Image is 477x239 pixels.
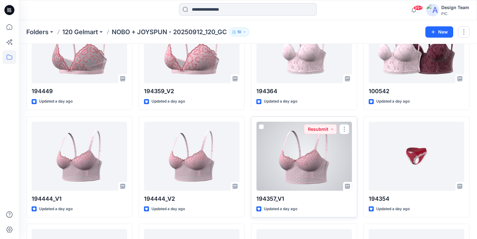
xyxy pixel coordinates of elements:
[264,206,297,212] p: Updated a day ago
[39,206,73,212] p: Updated a day ago
[151,98,185,105] p: Updated a day ago
[32,122,127,191] a: 194444_V1
[441,4,469,11] div: Design Team
[441,11,469,16] div: PIC
[256,122,352,191] a: 194357_V1
[144,122,239,191] a: 194444_V2
[413,5,423,10] span: 99+
[256,194,352,203] p: 194357_V1
[369,122,464,191] a: 194354
[369,87,464,96] p: 100542
[39,98,73,105] p: Updated a day ago
[369,14,464,83] a: 100542
[426,4,439,16] img: avatar
[32,14,127,83] a: 194449
[376,206,410,212] p: Updated a day ago
[264,98,297,105] p: Updated a day ago
[112,28,227,36] p: NOBO + JOYSPUN - 20250912_120_GC
[151,206,185,212] p: Updated a day ago
[425,26,453,38] button: New
[376,98,410,105] p: Updated a day ago
[229,28,249,36] button: 10
[237,29,241,35] p: 10
[62,28,98,36] a: 120 Gelmart
[369,194,464,203] p: 194354
[256,87,352,96] p: 194364
[32,194,127,203] p: 194444_V1
[144,87,239,96] p: 194359_V2
[256,14,352,83] a: 194364
[32,87,127,96] p: 194449
[144,194,239,203] p: 194444_V2
[26,28,49,36] a: Folders
[144,14,239,83] a: 194359_V2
